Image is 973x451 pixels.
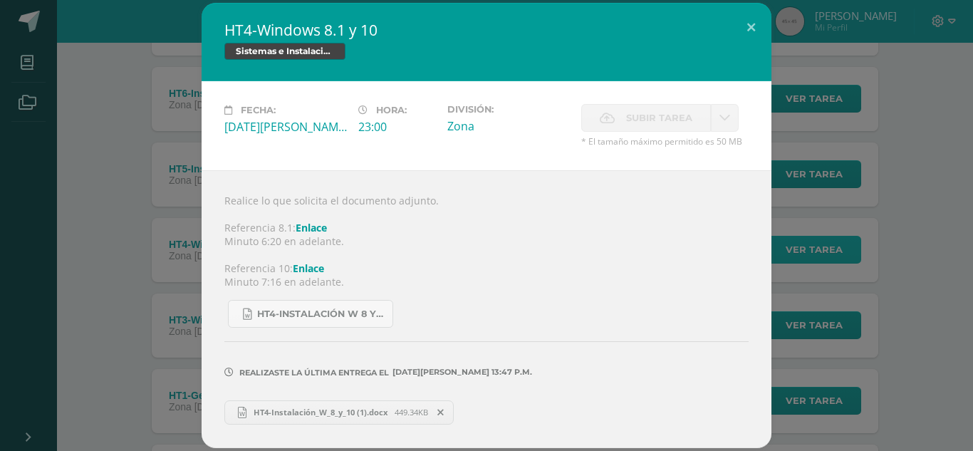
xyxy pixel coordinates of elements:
[228,300,393,328] a: HT4-Instalación W 8 y 10.docx
[376,105,407,115] span: Hora:
[246,407,395,418] span: HT4-Instalación_W_8_y_10 (1).docx
[395,407,428,418] span: 449.34KB
[711,104,739,132] a: La fecha de entrega ha expirado
[224,400,454,425] a: HT4-Instalación_W_8_y_10 (1).docx 449.34KB
[358,119,436,135] div: 23:00
[731,3,771,51] button: Close (Esc)
[429,405,453,420] span: Remover entrega
[202,170,771,447] div: Realice lo que solicita el documento adjunto. Referencia 8.1: Minuto 6:20 en adelante. Referencia...
[626,105,692,131] span: Subir tarea
[447,118,570,134] div: Zona
[447,104,570,115] label: División:
[296,221,327,234] a: Enlace
[224,20,749,40] h2: HT4-Windows 8.1 y 10
[241,105,276,115] span: Fecha:
[224,43,345,60] span: Sistemas e Instalación de Software
[239,368,389,378] span: Realizaste la última entrega el
[293,261,324,275] a: Enlace
[581,104,711,132] label: La fecha de entrega ha expirado
[224,119,347,135] div: [DATE][PERSON_NAME]
[389,372,532,373] span: [DATE][PERSON_NAME] 13:47 p.m.
[581,135,749,147] span: * El tamaño máximo permitido es 50 MB
[257,309,385,320] span: HT4-Instalación W 8 y 10.docx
